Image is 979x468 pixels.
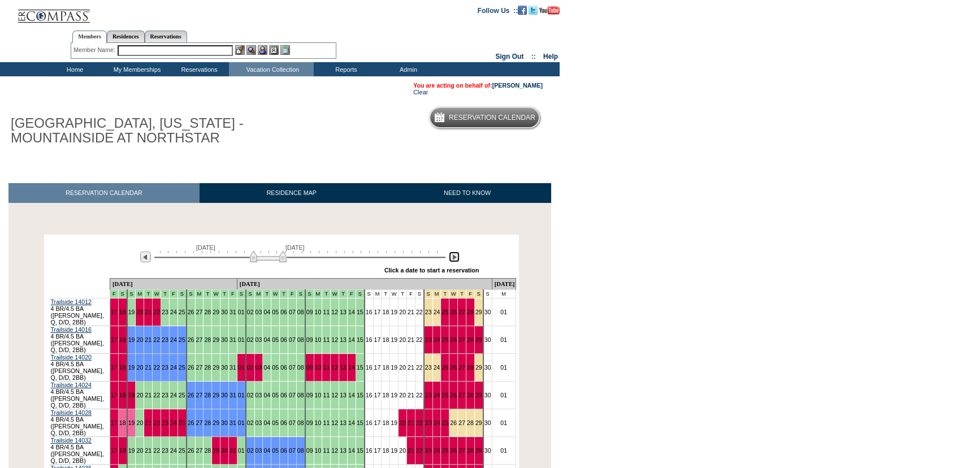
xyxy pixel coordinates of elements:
[128,309,135,315] a: 19
[42,62,105,76] td: Home
[399,419,406,426] a: 20
[188,419,194,426] a: 26
[297,364,304,371] a: 08
[416,419,423,426] a: 22
[289,336,296,343] a: 07
[399,364,406,371] a: 20
[196,336,203,343] a: 27
[72,31,107,43] a: Members
[450,336,457,343] a: 26
[425,364,432,371] a: 23
[391,447,397,454] a: 19
[357,309,363,315] a: 15
[128,336,135,343] a: 19
[500,336,507,343] a: 01
[111,419,118,426] a: 17
[297,309,304,315] a: 08
[391,392,397,398] a: 19
[179,309,185,315] a: 25
[484,419,491,426] a: 30
[475,309,482,315] a: 29
[272,392,279,398] a: 05
[340,392,346,398] a: 13
[272,364,279,371] a: 05
[196,392,203,398] a: 27
[153,392,160,398] a: 22
[170,309,177,315] a: 24
[246,45,256,55] img: View
[238,447,245,454] a: 01
[204,392,211,398] a: 28
[140,252,151,262] img: Previous
[348,392,355,398] a: 14
[450,364,457,371] a: 26
[434,309,440,315] a: 24
[467,392,474,398] a: 28
[399,309,406,315] a: 20
[51,409,92,416] a: Trailside 14028
[136,447,143,454] a: 20
[269,45,279,55] img: Reservations
[204,419,211,426] a: 28
[315,419,322,426] a: 10
[416,336,423,343] a: 22
[105,62,167,76] td: My Memberships
[247,309,254,315] a: 02
[413,89,428,96] a: Clear
[204,336,211,343] a: 28
[348,419,355,426] a: 14
[391,364,397,371] a: 19
[213,419,219,426] a: 29
[348,364,355,371] a: 14
[331,364,338,371] a: 12
[179,392,185,398] a: 25
[162,419,168,426] a: 23
[263,392,270,398] a: 04
[263,447,270,454] a: 04
[416,309,423,315] a: 22
[204,364,211,371] a: 28
[425,309,432,315] a: 23
[272,447,279,454] a: 05
[297,336,304,343] a: 08
[221,392,228,398] a: 30
[340,447,346,454] a: 13
[467,336,474,343] a: 28
[229,447,236,454] a: 31
[441,364,448,371] a: 25
[111,364,118,371] a: 17
[323,336,330,343] a: 11
[119,392,126,398] a: 18
[8,183,200,203] a: RESERVATION CALENDAR
[238,419,245,426] a: 01
[213,447,219,454] a: 29
[128,447,135,454] a: 19
[500,392,507,398] a: 01
[518,6,527,15] img: Become our fan on Facebook
[145,392,151,398] a: 21
[467,364,474,371] a: 28
[128,419,135,426] a: 19
[315,364,322,371] a: 10
[467,419,474,426] a: 28
[51,382,92,388] a: Trailside 14024
[188,392,194,398] a: 26
[289,364,296,371] a: 07
[306,364,313,371] a: 09
[263,309,270,315] a: 04
[382,447,389,454] a: 18
[51,354,92,361] a: Trailside 14020
[238,336,245,343] a: 01
[145,447,151,454] a: 21
[408,364,414,371] a: 21
[366,419,372,426] a: 16
[492,82,543,89] a: [PERSON_NAME]
[306,392,313,398] a: 09
[408,419,414,426] a: 21
[434,364,440,371] a: 24
[145,309,151,315] a: 21
[51,437,92,444] a: Trailside 14032
[119,309,126,315] a: 18
[289,419,296,426] a: 07
[213,336,219,343] a: 29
